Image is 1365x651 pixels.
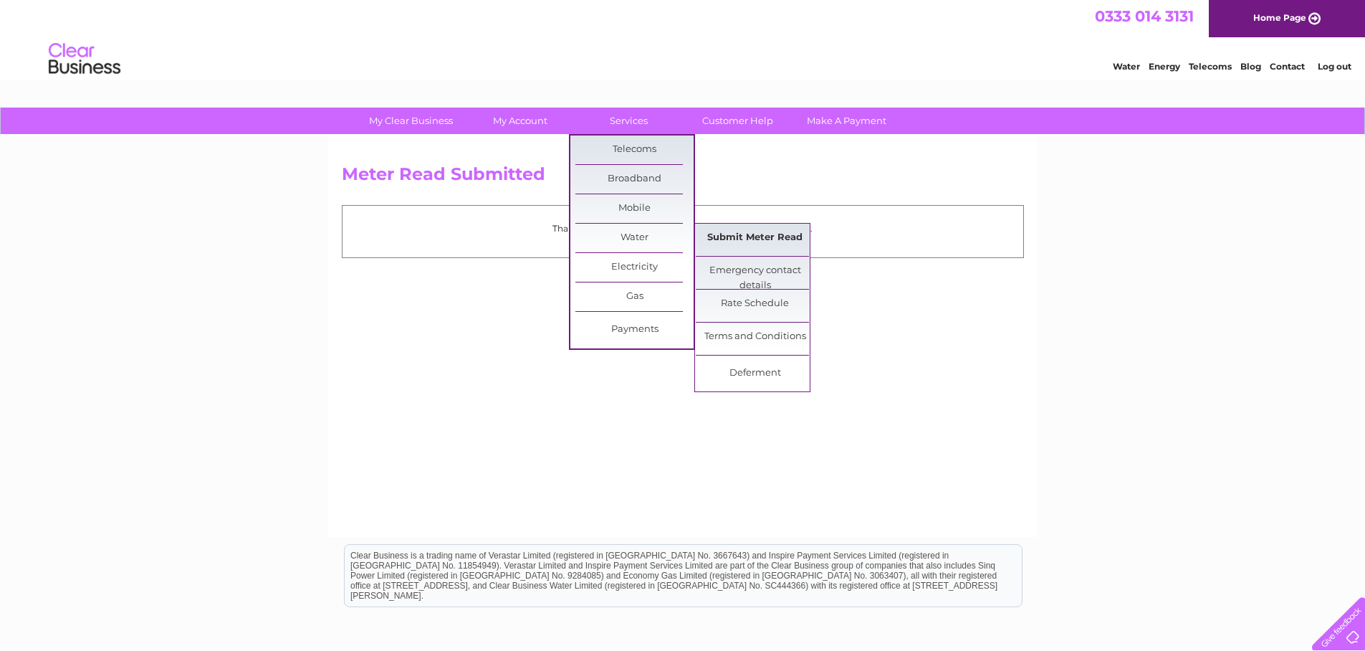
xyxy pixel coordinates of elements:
a: Broadband [575,165,694,194]
a: Water [1113,61,1140,72]
a: Emergency contact details [696,257,814,285]
a: Telecoms [575,136,694,164]
img: logo.png [48,37,121,81]
h2: Meter Read Submitted [342,164,1024,191]
a: Gas [575,282,694,311]
a: Mobile [575,194,694,223]
a: Payments [575,315,694,344]
a: Telecoms [1189,61,1232,72]
a: Blog [1240,61,1261,72]
a: Log out [1318,61,1351,72]
a: Contact [1270,61,1305,72]
a: Rate Schedule [696,290,814,318]
a: Terms and Conditions [696,323,814,351]
a: Services [570,108,688,134]
a: Submit Meter Read [696,224,814,252]
a: Energy [1149,61,1180,72]
a: Deferment [696,359,814,388]
a: Water [575,224,694,252]
a: Make A Payment [787,108,906,134]
a: Electricity [575,253,694,282]
a: My Account [461,108,579,134]
a: Customer Help [679,108,797,134]
div: Clear Business is a trading name of Verastar Limited (registered in [GEOGRAPHIC_DATA] No. 3667643... [345,8,1022,70]
a: 0333 014 3131 [1095,7,1194,25]
p: Thank you for your time, your meter read has been received. [350,222,1016,235]
a: My Clear Business [352,108,470,134]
